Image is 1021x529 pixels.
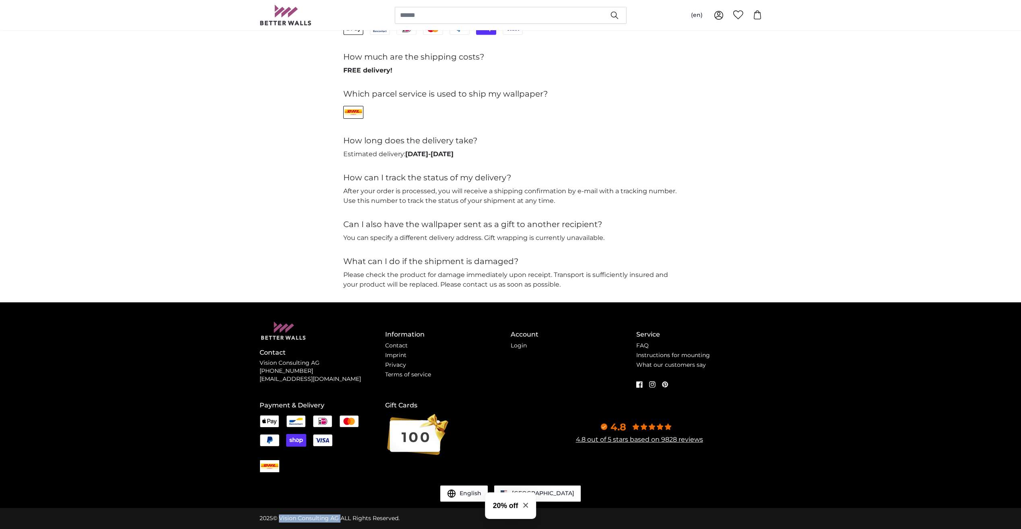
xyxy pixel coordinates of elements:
a: Imprint [385,351,406,359]
span: FREE delivery! [343,66,392,74]
p: Vision Consulting AG [PHONE_NUMBER] [EMAIL_ADDRESS][DOMAIN_NAME] [260,359,385,383]
h4: How long does the delivery take? [343,135,678,146]
button: (en) [685,8,709,23]
h4: Information [385,330,511,339]
h4: Gift Cards [385,401,511,410]
h4: Which parcel service is used to ship my wallpaper? [343,88,678,99]
img: United States [501,490,507,495]
p: Please check the product for damage immediately upon receipt. Transport is sufficiently insured a... [343,270,678,289]
img: DEX [344,108,363,116]
a: Login [511,342,527,349]
a: Contact [385,342,408,349]
h4: Contact [260,348,385,357]
h4: Service [636,330,762,339]
a: United States [GEOGRAPHIC_DATA] [494,486,581,502]
img: DEX [260,463,279,470]
h4: How much are the shipping costs? [343,51,678,62]
h4: What can I do if the shipment is damaged? [343,256,678,267]
h4: Account [511,330,636,339]
button: English [440,486,488,502]
span: [DATE] [405,150,428,158]
span: English [460,490,481,498]
a: 4.8 out of 5 stars based on 9828 reviews [576,436,703,443]
p: You can specify a different delivery address. Gift wrapping is currently unavailable. [343,233,678,243]
p: Estimated delivery: [343,149,678,159]
img: Betterwalls [260,5,312,25]
span: 2025 [260,515,273,522]
h4: Payment & Delivery [260,401,385,410]
h4: Can I also have the wallpaper sent as a gift to another recipient? [343,219,678,230]
b: - [405,150,454,158]
a: Instructions for mounting [636,351,710,359]
a: Terms of service [385,371,431,378]
a: What our customers say [636,361,706,368]
span: [GEOGRAPHIC_DATA] [512,490,574,497]
a: Privacy [385,361,406,368]
span: [DATE] [431,150,454,158]
div: © Vision Consulting AG ALL Rights Reserved. [260,515,400,523]
a: FAQ [636,342,649,349]
p: After your order is processed, you will receive a shipping confirmation by e-mail with a tracking... [343,186,678,206]
h4: How can I track the status of my delivery? [343,172,678,183]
